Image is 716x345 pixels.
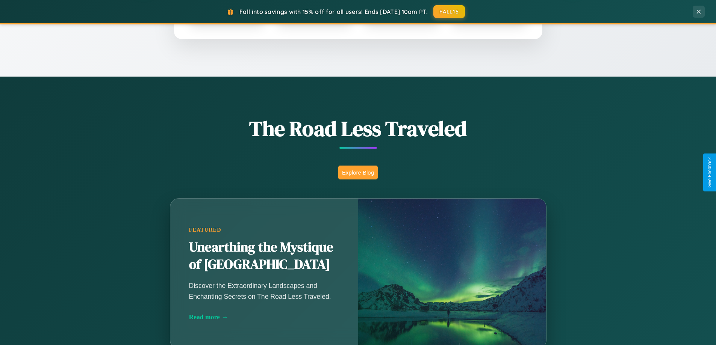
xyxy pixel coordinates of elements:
button: Explore Blog [338,166,378,179]
span: Fall into savings with 15% off for all users! Ends [DATE] 10am PT. [239,8,428,15]
div: Featured [189,227,339,233]
div: Read more → [189,313,339,321]
p: Discover the Extraordinary Landscapes and Enchanting Secrets on The Road Less Traveled. [189,280,339,301]
h1: The Road Less Traveled [133,114,584,143]
div: Give Feedback [707,157,712,188]
h2: Unearthing the Mystique of [GEOGRAPHIC_DATA] [189,239,339,273]
button: FALL15 [433,5,465,18]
